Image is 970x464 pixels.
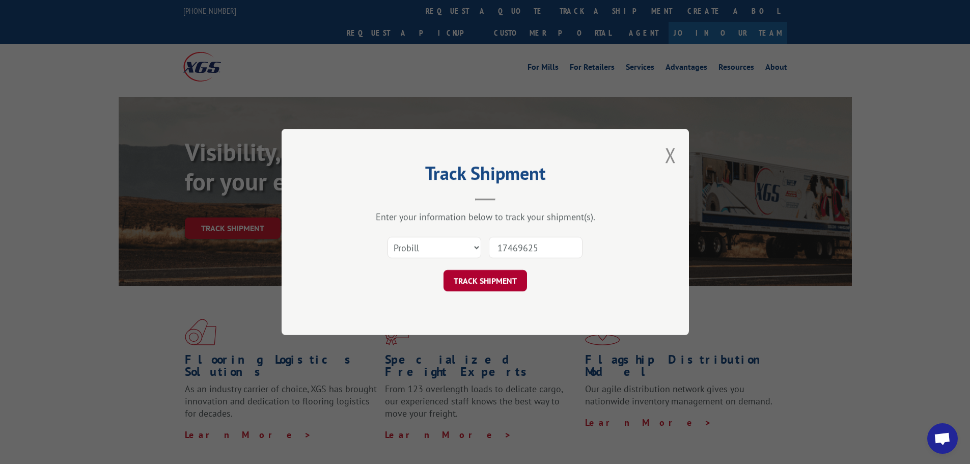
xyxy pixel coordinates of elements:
div: Open chat [927,423,958,454]
h2: Track Shipment [332,166,638,185]
div: Enter your information below to track your shipment(s). [332,211,638,223]
button: Close modal [665,142,676,169]
button: TRACK SHIPMENT [444,270,527,291]
input: Number(s) [489,237,583,258]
